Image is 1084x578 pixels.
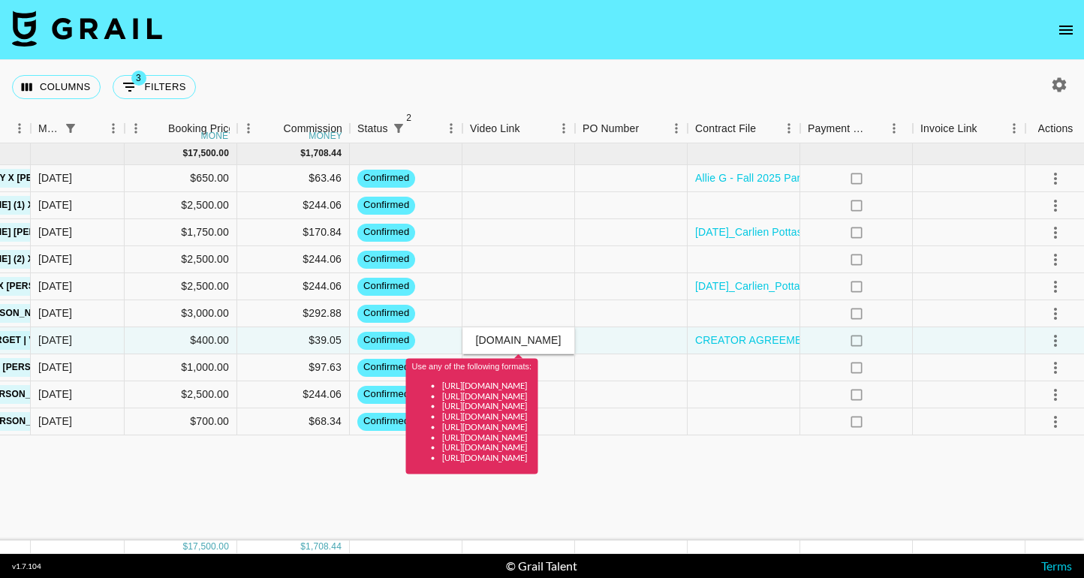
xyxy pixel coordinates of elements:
span: 2 [402,110,417,125]
div: PO Number [583,114,639,143]
button: select merge strategy [1043,409,1068,435]
span: confirmed [357,414,415,429]
div: Video Link [470,114,520,143]
div: $ [182,147,188,160]
button: Sort [520,118,541,139]
div: Contract File [695,114,756,143]
button: Show filters [113,75,196,99]
div: $1,750.00 [125,219,237,246]
div: Invoice Link [913,114,1025,143]
button: Menu [778,117,800,140]
div: $2,500.00 [125,192,237,219]
div: Video Link [462,114,575,143]
div: 17,500.00 [188,540,229,553]
div: Commission [283,114,342,143]
button: Menu [102,117,125,140]
div: Status [350,114,462,143]
div: money [309,131,342,140]
button: Sort [147,118,168,139]
div: $170.84 [237,219,350,246]
div: Use any of the following formats: [412,362,532,463]
span: confirmed [357,171,415,185]
a: [DATE]_Carlien Pottas_carlienp-Darkposted & TikTok Influencer Contract.docx [695,224,1068,239]
button: Menu [8,117,31,140]
button: Sort [262,118,283,139]
li: [URL][DOMAIN_NAME] [442,401,532,411]
li: [URL][DOMAIN_NAME] [442,432,532,442]
li: [URL][DOMAIN_NAME] [442,390,532,401]
button: Sort [639,118,660,139]
span: confirmed [357,306,415,321]
div: $2,500.00 [125,246,237,273]
button: Menu [125,117,147,140]
div: 2 active filters [388,118,409,139]
a: Allie G - Fall 2025 Partnership (1).pdf [695,170,873,185]
div: Oct '25 [38,197,72,212]
div: $244.06 [237,192,350,219]
div: Oct '25 [38,414,72,429]
button: Select columns [12,75,101,99]
span: confirmed [357,252,415,266]
li: [URL][DOMAIN_NAME] [442,380,532,390]
button: Show filters [388,118,409,139]
button: open drawer [1051,15,1081,45]
div: $ [182,540,188,553]
button: Menu [1003,117,1025,140]
span: confirmed [357,333,415,348]
div: Invoice Link [920,114,977,143]
img: Grail Talent [12,11,162,47]
div: Oct '25 [38,170,72,185]
a: CREATOR AGREEMENT_ Lex (2).pdf [695,333,877,348]
span: 3 [131,71,146,86]
button: select merge strategy [1043,247,1068,272]
div: $400.00 [125,327,237,354]
div: Oct '25 [38,251,72,266]
button: Sort [756,118,777,139]
button: Sort [81,118,102,139]
li: [URL][DOMAIN_NAME] [442,411,532,422]
div: $244.06 [237,273,350,300]
button: Menu [440,117,462,140]
div: $650.00 [125,165,237,192]
div: 1 active filter [60,118,81,139]
button: select merge strategy [1043,301,1068,327]
div: $ [300,147,306,160]
div: Actions [1038,114,1073,143]
div: $700.00 [125,408,237,435]
div: 17,500.00 [188,147,229,160]
div: $244.06 [237,381,350,408]
div: Booking Price [168,114,234,143]
button: select merge strategy [1043,328,1068,354]
a: [DATE]_Carlien_Pottas_carlienp-Darkposted___TikTok_Influencer_Contract.pdf [695,278,1073,294]
button: Menu [665,117,688,140]
div: Month Due [38,114,60,143]
div: $2,500.00 [125,273,237,300]
div: Oct '25 [38,278,72,294]
div: $39.05 [237,327,350,354]
a: Terms [1041,558,1072,573]
button: select merge strategy [1043,220,1068,245]
div: $2,500.00 [125,381,237,408]
button: Show filters [60,118,81,139]
div: $68.34 [237,408,350,435]
button: select merge strategy [1043,355,1068,381]
button: Menu [883,117,905,140]
span: confirmed [357,279,415,294]
button: select merge strategy [1043,274,1068,300]
div: Oct '25 [38,387,72,402]
button: select merge strategy [1043,166,1068,191]
div: 1,708.44 [306,147,342,160]
li: [URL][DOMAIN_NAME] [442,442,532,453]
button: select merge strategy [1043,193,1068,218]
div: PO Number [575,114,688,143]
div: $3,000.00 [125,300,237,327]
div: $97.63 [237,354,350,381]
div: $1,000.00 [125,354,237,381]
span: confirmed [357,198,415,212]
li: [URL][DOMAIN_NAME] [442,453,532,463]
div: $ [300,540,306,553]
li: [URL][DOMAIN_NAME] [442,421,532,432]
div: Payment Sent [800,114,913,143]
button: Menu [237,117,260,140]
div: Oct '25 [38,360,72,375]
